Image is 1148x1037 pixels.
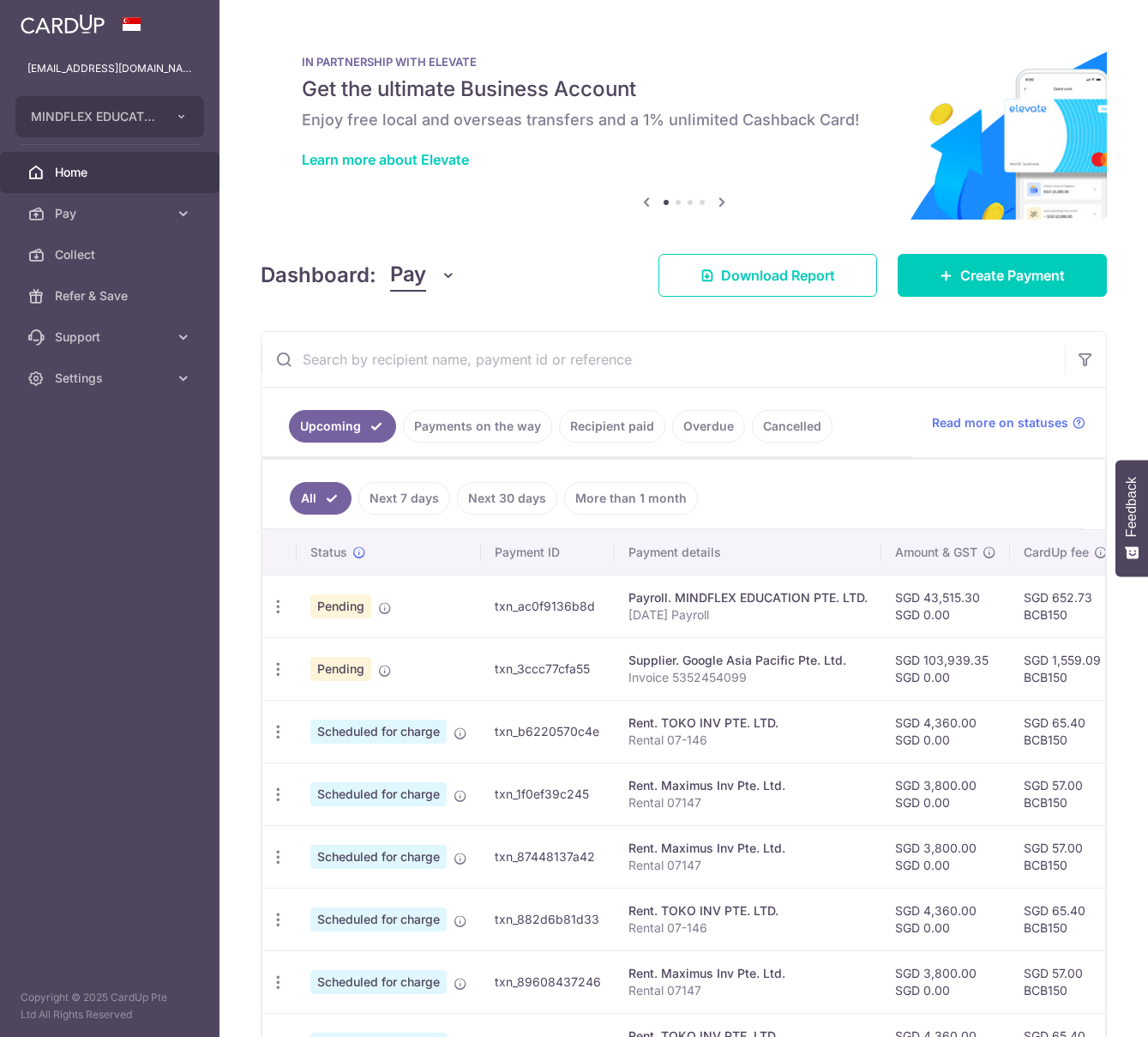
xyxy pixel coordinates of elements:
td: SGD 103,939.35 SGD 0.00 [881,637,1010,700]
a: Overdue [672,410,745,443]
td: SGD 3,800.00 SGD 0.00 [881,950,1010,1013]
div: Rent. TOKO INV PTE. LTD. [628,714,868,732]
h6: Enjoy free local and overseas transfers and a 1% unlimited Cashback Card! [302,110,1066,130]
p: Rental 07-146 [628,732,868,749]
span: Collect [55,246,168,263]
span: Settings [55,370,168,387]
div: Rent. TOKO INV PTE. LTD. [628,902,868,919]
td: SGD 65.40 BCB150 [1010,888,1121,950]
span: Scheduled for charge [310,720,447,744]
button: MINDFLEX EDUCATION PTE. LTD. [15,96,204,137]
span: MINDFLEX EDUCATION PTE. LTD. [31,108,158,125]
p: IN PARTNERSHIP WITH ELEVATE [302,55,1066,69]
span: Pay [390,259,426,292]
td: SGD 3,800.00 SGD 0.00 [881,825,1010,888]
td: txn_ac0f9136b8d [481,575,615,637]
td: SGD 1,559.09 BCB150 [1010,637,1121,700]
p: Invoice 5352454099 [628,669,868,686]
a: More than 1 month [564,482,698,515]
td: SGD 43,515.30 SGD 0.00 [881,575,1010,637]
td: txn_87448137a42 [481,825,615,888]
span: Status [310,544,347,561]
div: Payroll. MINDFLEX EDUCATION PTE. LTD. [628,589,868,606]
th: Payment ID [481,530,615,575]
td: txn_1f0ef39c245 [481,763,615,825]
a: Next 7 days [358,482,450,515]
td: SGD 57.00 BCB150 [1010,825,1121,888]
td: txn_89608437246 [481,950,615,1013]
span: Support [55,329,168,346]
td: txn_3ccc77cfa55 [481,637,615,700]
a: Cancelled [752,410,832,443]
input: Search by recipient name, payment id or reference [261,332,1065,387]
span: CardUp fee [1024,544,1089,561]
p: Rental 07147 [628,794,868,811]
span: Download Report [721,265,835,286]
a: Create Payment [898,254,1107,297]
a: Payments on the way [403,410,552,443]
td: txn_882d6b81d33 [481,888,615,950]
th: Payment details [615,530,881,575]
div: Rent. Maximus Inv Pte. Ltd. [628,840,868,857]
a: Learn more about Elevate [302,151,469,168]
button: Feedback - Show survey [1115,460,1148,576]
span: Pending [310,594,371,618]
h4: Dashboard: [261,260,376,291]
td: txn_b6220570c4e [481,700,615,763]
p: [DATE] Payroll [628,606,868,624]
a: Upcoming [289,410,396,443]
div: Supplier. Google Asia Pacific Pte. Ltd. [628,652,868,669]
td: SGD 57.00 BCB150 [1010,950,1121,1013]
span: Home [55,164,168,181]
div: Rent. Maximus Inv Pte. Ltd. [628,777,868,794]
p: Rental 07147 [628,857,868,874]
td: SGD 65.40 BCB150 [1010,700,1121,763]
span: Read more on statuses [932,414,1068,431]
td: SGD 3,800.00 SGD 0.00 [881,763,1010,825]
a: Read more on statuses [932,414,1085,431]
td: SGD 652.73 BCB150 [1010,575,1121,637]
span: Feedback [1124,477,1139,537]
span: Scheduled for charge [310,970,447,994]
td: SGD 57.00 BCB150 [1010,763,1121,825]
td: SGD 4,360.00 SGD 0.00 [881,888,1010,950]
span: Scheduled for charge [310,845,447,869]
a: Download Report [658,254,877,297]
span: Scheduled for charge [310,782,447,806]
button: Pay [390,259,456,292]
p: Rental 07-146 [628,919,868,937]
span: Amount & GST [895,544,977,561]
img: Renovation banner [261,27,1107,220]
a: Recipient paid [559,410,665,443]
span: Pending [310,657,371,681]
p: [EMAIL_ADDRESS][DOMAIN_NAME] [27,60,192,77]
h5: Get the ultimate Business Account [302,75,1066,103]
span: Refer & Save [55,287,168,304]
a: All [290,482,352,515]
img: CardUp [21,14,105,34]
p: Rental 07147 [628,982,868,999]
span: Create Payment [960,265,1065,286]
a: Next 30 days [457,482,557,515]
span: Pay [55,205,168,222]
td: SGD 4,360.00 SGD 0.00 [881,700,1010,763]
div: Rent. Maximus Inv Pte. Ltd. [628,965,868,982]
span: Scheduled for charge [310,907,447,931]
